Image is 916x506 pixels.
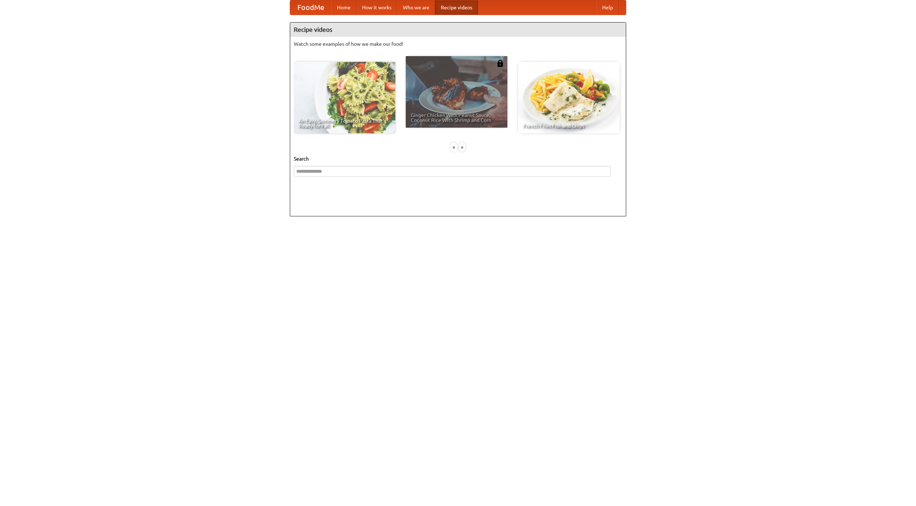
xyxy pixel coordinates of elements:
[523,123,615,128] span: French Fries Fish and Chips
[299,118,390,128] span: An Easy, Summery Tomato Pasta That's Ready for Fall
[518,62,620,133] a: French Fries Fish and Chips
[450,143,457,152] div: «
[331,0,356,15] a: Home
[294,155,622,162] h5: Search
[356,0,397,15] a: How it works
[290,0,331,15] a: FoodMe
[497,60,504,67] img: 483408.png
[294,40,622,48] p: Watch some examples of how we make our food!
[290,23,626,37] h4: Recipe videos
[294,62,395,133] a: An Easy, Summery Tomato Pasta That's Ready for Fall
[459,143,466,152] div: »
[596,0,619,15] a: Help
[397,0,435,15] a: Who we are
[435,0,478,15] a: Recipe videos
